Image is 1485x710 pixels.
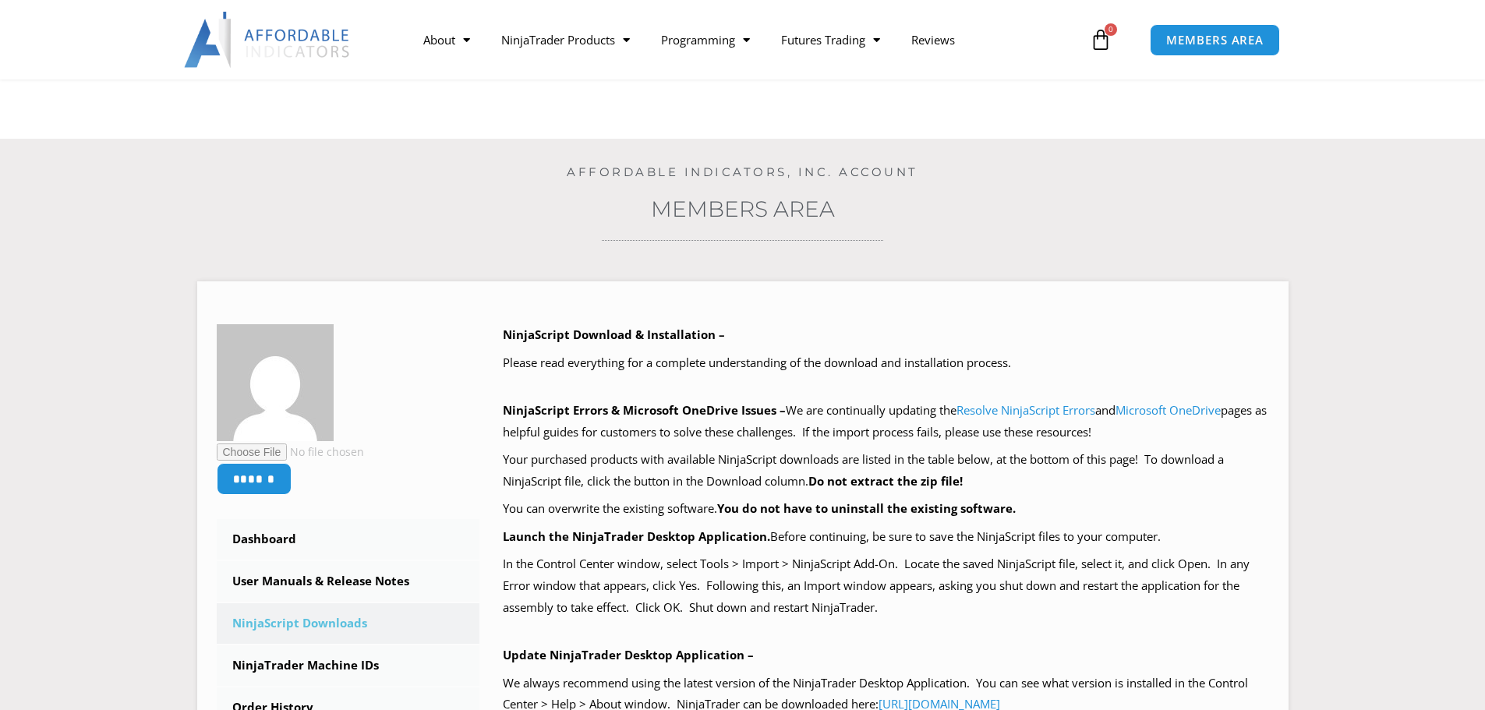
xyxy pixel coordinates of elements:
nav: Menu [408,22,1086,58]
a: MEMBERS AREA [1150,24,1280,56]
b: Do not extract the zip file! [808,473,963,489]
span: 0 [1105,23,1117,36]
p: Please read everything for a complete understanding of the download and installation process. [503,352,1269,374]
a: Futures Trading [765,22,896,58]
p: Before continuing, be sure to save the NinjaScript files to your computer. [503,526,1269,548]
p: Your purchased products with available NinjaScript downloads are listed in the table below, at th... [503,449,1269,493]
b: NinjaScript Download & Installation – [503,327,725,342]
a: Members Area [651,196,835,222]
a: NinjaTrader Products [486,22,645,58]
a: Microsoft OneDrive [1116,402,1221,418]
b: NinjaScript Errors & Microsoft OneDrive Issues – [503,402,786,418]
a: Reviews [896,22,971,58]
a: NinjaScript Downloads [217,603,480,644]
p: In the Control Center window, select Tools > Import > NinjaScript Add-On. Locate the saved NinjaS... [503,553,1269,619]
a: 0 [1066,17,1135,62]
a: NinjaTrader Machine IDs [217,645,480,686]
p: You can overwrite the existing software. [503,498,1269,520]
img: LogoAI | Affordable Indicators – NinjaTrader [184,12,352,68]
a: Dashboard [217,519,480,560]
a: User Manuals & Release Notes [217,561,480,602]
b: Update NinjaTrader Desktop Application – [503,647,754,662]
b: You do not have to uninstall the existing software. [717,500,1016,516]
a: About [408,22,486,58]
p: We are continually updating the and pages as helpful guides for customers to solve these challeng... [503,400,1269,443]
a: Affordable Indicators, Inc. Account [567,164,918,179]
img: 1a2841084954954ca8ca395ca97caf412445bde364aec2d3ef9de113d589e191 [217,324,334,441]
a: Programming [645,22,765,58]
span: MEMBERS AREA [1166,34,1264,46]
b: Launch the NinjaTrader Desktop Application. [503,528,770,544]
a: Resolve NinjaScript Errors [956,402,1095,418]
